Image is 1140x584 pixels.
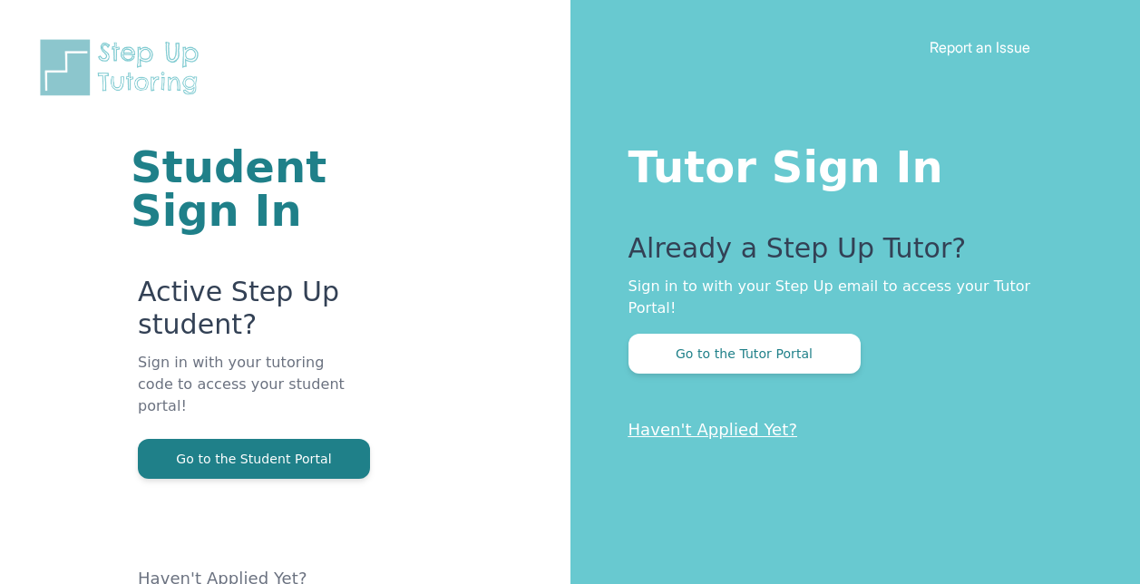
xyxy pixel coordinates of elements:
[138,276,353,352] p: Active Step Up student?
[628,420,798,439] a: Haven't Applied Yet?
[138,439,370,479] button: Go to the Student Portal
[628,345,861,362] a: Go to the Tutor Portal
[131,145,353,232] h1: Student Sign In
[628,232,1068,276] p: Already a Step Up Tutor?
[138,450,370,467] a: Go to the Student Portal
[628,276,1068,319] p: Sign in to with your Step Up email to access your Tutor Portal!
[930,38,1030,56] a: Report an Issue
[36,36,210,99] img: Step Up Tutoring horizontal logo
[138,352,353,439] p: Sign in with your tutoring code to access your student portal!
[628,138,1068,189] h1: Tutor Sign In
[628,334,861,374] button: Go to the Tutor Portal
